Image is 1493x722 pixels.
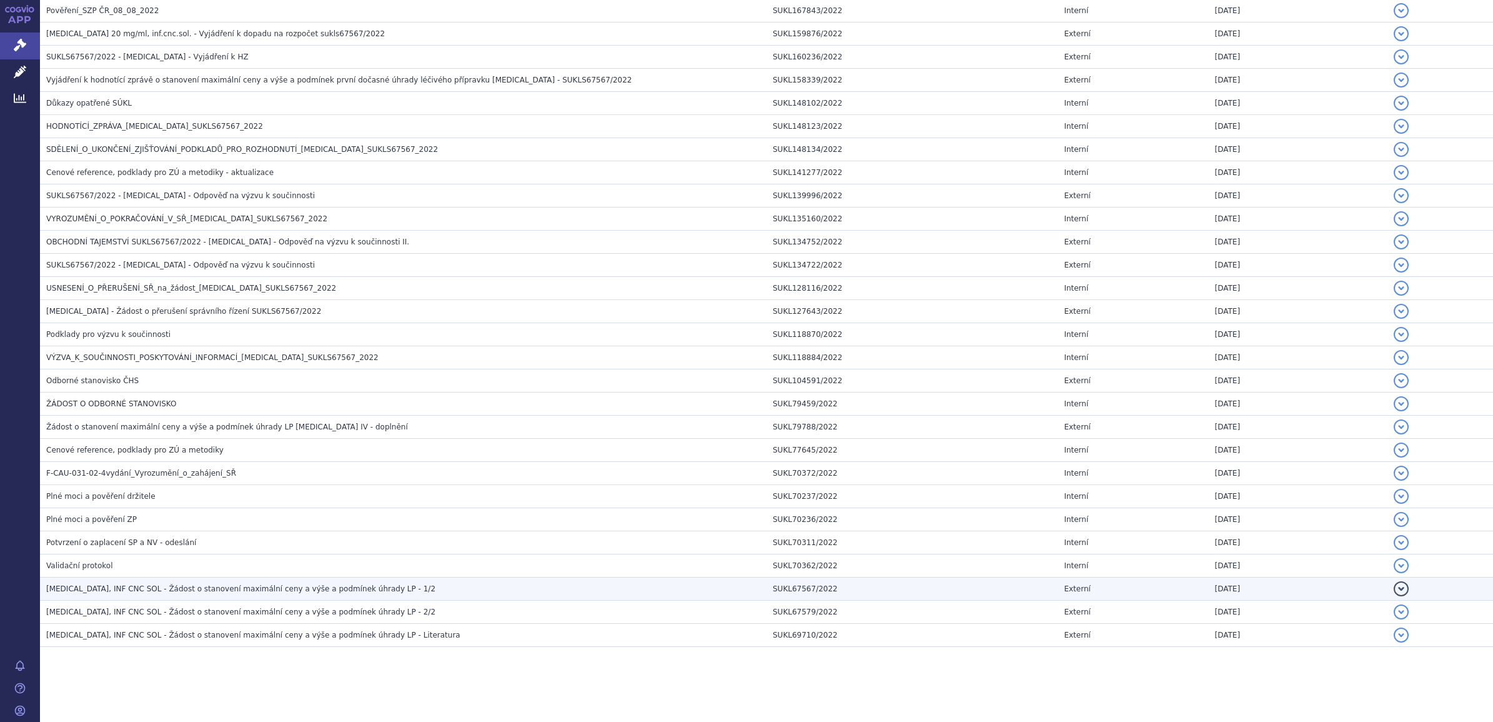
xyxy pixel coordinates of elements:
[766,554,1058,578] td: SUKL70362/2022
[46,423,408,431] span: Žádost o stanovení maximální ceny a výše a podmínek úhrady LP SARCLISA IV - doplnění
[1208,323,1387,346] td: [DATE]
[1064,214,1088,223] span: Interní
[1064,376,1090,385] span: Externí
[46,99,132,108] span: Důkazy opatřené SÚKL
[46,307,321,316] span: SARCLISA - Žádost o přerušení správního řízení SUKLS67567/2022
[1208,578,1387,601] td: [DATE]
[766,416,1058,439] td: SUKL79788/2022
[1064,191,1090,200] span: Externí
[1064,307,1090,316] span: Externí
[1208,393,1387,416] td: [DATE]
[46,469,236,478] span: F-CAU-031-02-4vydání_Vyrozumění_o_zahájení_SŘ
[1394,49,1409,64] button: detail
[766,601,1058,624] td: SUKL67579/2022
[46,261,315,269] span: SUKLS67567/2022 - SARCLISA - Odpověď na výzvu k součinnosti
[1394,489,1409,504] button: detail
[766,277,1058,300] td: SUKL128116/2022
[1064,238,1090,246] span: Externí
[46,376,139,385] span: Odborné stanovisko ČHS
[1064,6,1088,15] span: Interní
[1208,300,1387,323] td: [DATE]
[46,584,435,593] span: SARCLISA, INF CNC SOL - Žádost o stanovení maximální ceny a výše a podmínek úhrady LP - 1/2
[766,208,1058,231] td: SUKL135160/2022
[1064,284,1088,293] span: Interní
[1064,122,1088,131] span: Interní
[46,214,327,223] span: VYROZUMĚNÍ_O_POKRAČOVÁNÍ_V_SŘ_SARCLISA_SUKLS67567_2022
[46,29,385,38] span: SARCLISA 20 mg/ml, inf.cnc.sol. - Vyjádření k dopadu na rozpočet sukls67567/2022
[1394,466,1409,481] button: detail
[1064,446,1088,454] span: Interní
[1064,584,1090,593] span: Externí
[766,23,1058,46] td: SUKL159876/2022
[1394,373,1409,388] button: detail
[1394,419,1409,434] button: detail
[1208,92,1387,115] td: [DATE]
[1394,3,1409,18] button: detail
[46,238,409,246] span: OBCHODNÍ TAJEMSTVÍ SUKLS67567/2022 - SARCLISA - Odpověď na výzvu k součinnosti II.
[1394,443,1409,458] button: detail
[46,330,171,339] span: Podklady pro výzvu k součinnosti
[766,393,1058,416] td: SUKL79459/2022
[766,138,1058,161] td: SUKL148134/2022
[1208,485,1387,508] td: [DATE]
[1394,211,1409,226] button: detail
[1394,512,1409,527] button: detail
[1394,73,1409,88] button: detail
[46,122,263,131] span: HODNOTÍCÍ_ZPRÁVA_SARCLISA_SUKLS67567_2022
[1394,304,1409,319] button: detail
[1394,96,1409,111] button: detail
[46,561,113,570] span: Validační protokol
[1208,508,1387,531] td: [DATE]
[1064,330,1088,339] span: Interní
[1394,234,1409,249] button: detail
[766,624,1058,647] td: SUKL69710/2022
[46,145,438,154] span: SDĚLENÍ_O_UKONČENÍ_ZJIŠŤOVÁNÍ_PODKLADŮ_PRO_ROZHODNUTÍ_SARCLISA_SUKLS67567_2022
[766,254,1058,277] td: SUKL134722/2022
[1208,23,1387,46] td: [DATE]
[46,538,196,547] span: Potvrzení o zaplacení SP a NV - odeslání
[1064,29,1090,38] span: Externí
[46,492,156,501] span: Plné moci a pověření držitele
[46,631,460,639] span: SARCLISA, INF CNC SOL - Žádost o stanovení maximální ceny a výše a podmínek úhrady LP - Literatura
[1208,254,1387,277] td: [DATE]
[46,76,632,84] span: Vyjádření k hodnotící zprávě o stanovení maximální ceny a výše a podmínek první dočasné úhrady lé...
[1208,231,1387,254] td: [DATE]
[766,92,1058,115] td: SUKL148102/2022
[1394,535,1409,550] button: detail
[1394,258,1409,273] button: detail
[46,168,274,177] span: Cenové reference, podklady pro ZÚ a metodiky - aktualizace
[46,608,435,616] span: SARCLISA, INF CNC SOL - Žádost o stanovení maximální ceny a výše a podmínek úhrady LP - 2/2
[1208,184,1387,208] td: [DATE]
[766,508,1058,531] td: SUKL70236/2022
[1064,353,1088,362] span: Interní
[1394,119,1409,134] button: detail
[766,300,1058,323] td: SUKL127643/2022
[1064,76,1090,84] span: Externí
[766,485,1058,508] td: SUKL70237/2022
[46,191,315,200] span: SUKLS67567/2022 - SARCLISA - Odpověď na výzvu k součinnosti
[766,578,1058,601] td: SUKL67567/2022
[766,231,1058,254] td: SUKL134752/2022
[766,531,1058,554] td: SUKL70311/2022
[766,346,1058,369] td: SUKL118884/2022
[1064,53,1090,61] span: Externí
[1208,46,1387,69] td: [DATE]
[46,6,159,15] span: Pověření_SZP ČR_08_08_2022
[46,353,379,362] span: VÝZVA_K_SOUČINNOSTI_POSKYTOVÁNÍ_INFORMACÍ_SARCLISA_SUKLS67567_2022
[1394,188,1409,203] button: detail
[1064,492,1088,501] span: Interní
[1208,69,1387,92] td: [DATE]
[1208,369,1387,393] td: [DATE]
[1394,165,1409,180] button: detail
[766,462,1058,485] td: SUKL70372/2022
[1064,561,1088,570] span: Interní
[46,515,137,524] span: Plné moci a pověření ZP
[1394,327,1409,342] button: detail
[1064,515,1088,524] span: Interní
[1208,277,1387,300] td: [DATE]
[1208,462,1387,485] td: [DATE]
[1064,99,1088,108] span: Interní
[1394,281,1409,296] button: detail
[1208,115,1387,138] td: [DATE]
[766,69,1058,92] td: SUKL158339/2022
